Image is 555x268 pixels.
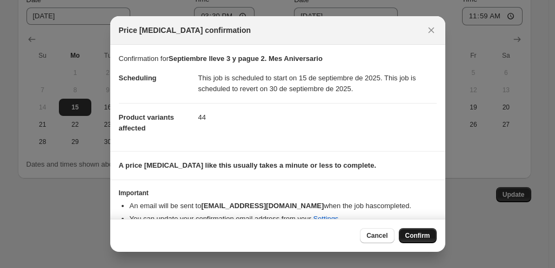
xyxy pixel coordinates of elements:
span: Confirm [405,231,430,240]
dd: 44 [198,103,437,132]
span: Scheduling [119,74,157,82]
h3: Important [119,189,437,197]
span: Price [MEDICAL_DATA] confirmation [119,25,251,36]
dd: This job is scheduled to start on 15 de septiembre de 2025. This job is scheduled to revert on 30... [198,64,437,103]
li: You can update your confirmation email address from your . [130,214,437,224]
li: An email will be sent to when the job has completed . [130,201,437,211]
button: Cancel [360,228,394,243]
span: Cancel [366,231,387,240]
b: A price [MEDICAL_DATA] like this usually takes a minute or less to complete. [119,161,377,169]
button: Close [424,23,439,38]
b: [EMAIL_ADDRESS][DOMAIN_NAME] [201,202,324,210]
button: Confirm [399,228,437,243]
p: Confirmation for [119,53,437,64]
a: Settings [313,215,338,223]
b: Septiembre lleve 3 y pague 2. Mes Aniversario [169,54,323,63]
span: Product variants affected [119,113,175,132]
